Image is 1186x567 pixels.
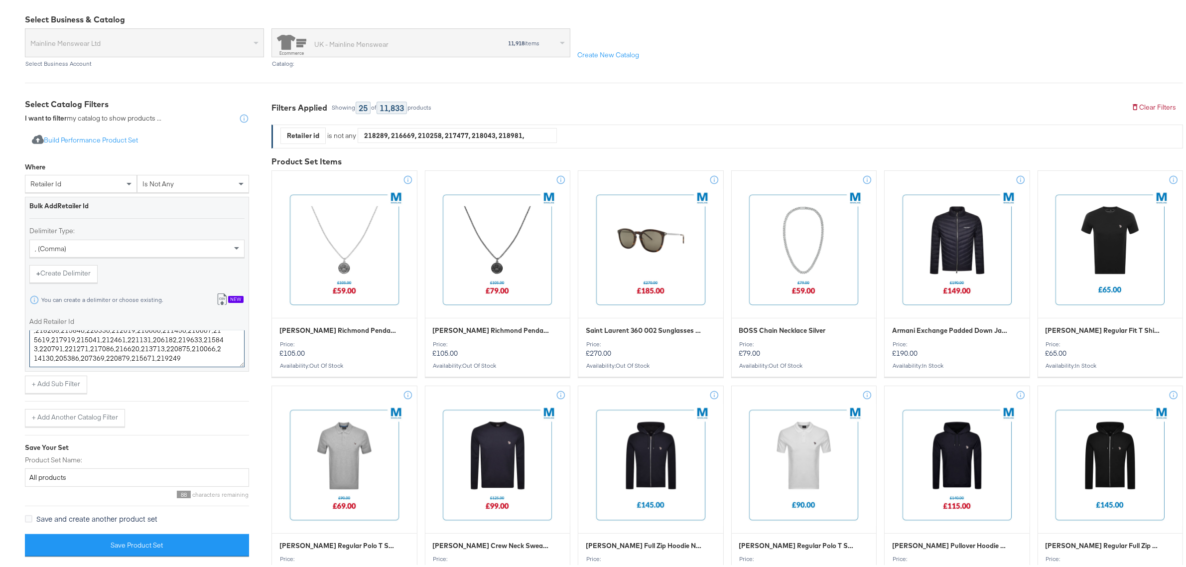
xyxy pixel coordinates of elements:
span: , (comma) [35,242,66,251]
span: Paul Smith Regular Polo T Shirt Grey [279,539,396,548]
div: Showing [331,102,356,109]
div: Price: [279,338,409,345]
div: my catalog to show products ... [25,111,161,121]
button: +Create Delimiter [29,263,98,281]
div: Price: [1046,338,1176,345]
strong: 11,918 [508,37,525,44]
span: retailer id [30,177,61,186]
input: Give your set a descriptive name [25,466,249,484]
div: Availability : [739,360,869,367]
span: Armani Exchange Padded Down Jacket Navy [892,323,1009,333]
button: Create New Catalog [570,44,646,62]
div: Price: [433,553,563,560]
span: Vivienne Westwood Richmond Pendant Silver [279,323,396,333]
div: Availability : [433,360,563,367]
span: Paul Smith Regular Full Zip Hoodie Black [1046,539,1162,548]
span: out of stock [463,359,497,367]
span: Save and create another product set [36,511,157,521]
div: products [407,102,432,109]
strong: I want to filter [25,111,67,120]
div: Price: [739,553,869,560]
label: Product Set Name: [25,453,249,462]
div: Price: [586,553,716,560]
div: Availability : [279,360,409,367]
label: Delimiter Type: [29,224,245,233]
div: Price: [892,553,1022,560]
span: Paul Smith Crew Neck Sweatshirt Navy [433,539,549,548]
div: is not any [326,129,358,138]
button: Save Product Set [25,532,249,554]
div: Availability : [586,360,716,367]
button: Build Performance Product Set [25,129,145,147]
div: Catalog: [271,58,570,65]
span: BOSS Chain Necklace Silver [739,323,826,333]
p: £105.00 [433,338,563,355]
div: Save Your Set [25,440,249,450]
p: £65.00 [1046,338,1176,355]
p: £270.00 [586,338,716,355]
span: Vivienne Westwood Richmond Pendant Gunmetal [433,323,549,333]
div: New [228,293,244,300]
div: Price: [892,338,1022,345]
button: + Add Sub Filter [25,373,87,391]
div: UK - Mainline Menswear [314,37,389,47]
button: Clear Filters [1124,96,1183,114]
div: 25 [356,99,371,112]
div: Availability : [1046,360,1176,367]
div: Product Set Items [271,153,1183,165]
div: 218289, 216669, 210258, 217477, 218043, 218981, 215536, 211991, 219632, 195260, 162611, 170606, 1... [358,126,556,141]
button: + Add Another Catalog Filter [25,407,125,425]
span: Paul Smith Regular Fit T Shirt Black [1046,323,1162,333]
div: 11,833 [377,99,407,112]
div: Select Catalog Filters [25,96,249,108]
button: New [209,288,251,307]
span: out of stock [309,359,343,367]
div: Price: [279,553,409,560]
strong: + [36,266,40,276]
span: out of stock [769,359,803,367]
span: out of stock [616,359,650,367]
div: You can create a delimiter or choose existing. [41,294,163,301]
span: Paul Smith Full Zip Hoodie Navy [586,539,702,548]
p: £105.00 [279,338,409,355]
span: in stock [1075,359,1097,367]
div: Where [25,160,45,169]
p: £190.00 [892,338,1022,355]
div: Price: [739,338,869,345]
div: items [453,37,540,44]
textarea: 218289,216669,210258,217477,218043,218981,215536,211991,219632,195260,162611,170606,162604,178548... [29,328,245,365]
span: Paul Smith Pullover Hoodie Navy [892,539,1009,548]
div: Select Business & Catalog [25,11,1183,23]
span: Saint Laurent 360 002 Sunglasses Brown [586,323,702,333]
div: Select Business Account [25,58,264,65]
div: of [371,102,377,109]
div: Price: [433,338,563,345]
p: £79.00 [739,338,869,355]
span: Paul Smith Regular Polo T Shirt White [739,539,856,548]
span: Mainline Menswear Ltd [30,32,251,49]
div: Availability : [892,360,1022,367]
span: is not any [142,177,174,186]
div: Price: [1046,553,1176,560]
div: characters remaining [25,488,249,496]
label: Add Retailer Id [29,314,245,324]
div: Bulk Add Retailer Id [29,199,245,208]
div: Retailer id [281,126,325,141]
div: Price: [586,338,716,345]
span: in stock [922,359,943,367]
span: 88 [177,488,191,496]
div: Filters Applied [271,100,327,111]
